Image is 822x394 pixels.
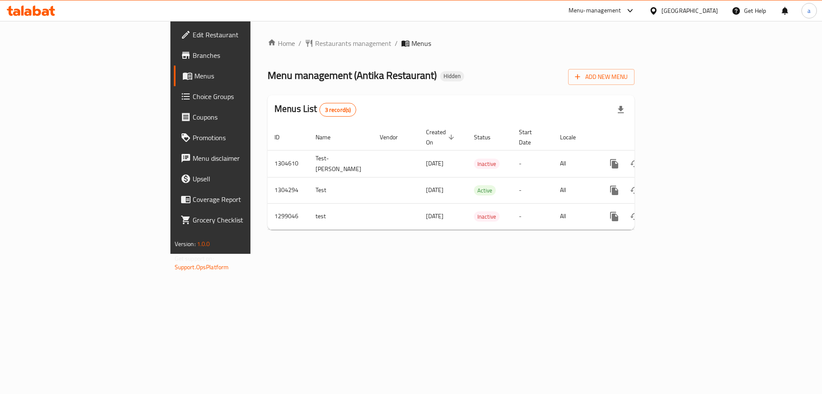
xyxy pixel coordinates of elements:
td: Test [309,177,373,203]
a: Upsell [174,168,308,189]
td: - [512,150,553,177]
span: Add New Menu [575,72,628,82]
span: Locale [560,132,587,142]
div: Inactive [474,159,500,169]
span: Name [316,132,342,142]
button: more [604,180,625,201]
td: test [309,203,373,229]
span: Status [474,132,502,142]
div: [GEOGRAPHIC_DATA] [661,6,718,15]
a: Branches [174,45,308,66]
li: / [395,38,398,48]
a: Grocery Checklist [174,210,308,230]
span: Start Date [519,127,543,147]
td: - [512,177,553,203]
div: Menu-management [569,6,621,16]
span: 3 record(s) [320,106,356,114]
span: Branches [193,50,301,60]
a: Menus [174,66,308,86]
span: Vendor [380,132,409,142]
div: Inactive [474,211,500,222]
span: ID [274,132,291,142]
span: Menus [411,38,431,48]
button: Add New Menu [568,69,634,85]
span: Get support on: [175,253,214,264]
span: Created On [426,127,457,147]
div: Hidden [440,71,464,81]
span: Upsell [193,174,301,184]
a: Coupons [174,107,308,127]
span: Inactive [474,159,500,169]
td: All [553,150,597,177]
a: Choice Groups [174,86,308,107]
span: Promotions [193,132,301,143]
span: 1.0.0 [197,238,210,250]
button: Change Status [625,180,645,201]
th: Actions [597,124,693,150]
td: All [553,177,597,203]
button: more [604,206,625,227]
span: [DATE] [426,211,444,222]
span: Edit Restaurant [193,30,301,40]
span: Choice Groups [193,91,301,102]
a: Support.OpsPlatform [175,262,229,273]
span: Menu disclaimer [193,153,301,163]
span: a [807,6,810,15]
a: Menu disclaimer [174,148,308,168]
span: Menu management ( Antika Restaurant ) [268,66,437,85]
td: - [512,203,553,229]
a: Promotions [174,127,308,148]
span: Active [474,186,496,195]
span: Coverage Report [193,194,301,205]
button: Change Status [625,206,645,227]
table: enhanced table [268,124,693,230]
button: more [604,153,625,174]
span: Menus [194,71,301,81]
span: Restaurants management [315,38,391,48]
span: Grocery Checklist [193,215,301,225]
td: Test- [PERSON_NAME] [309,150,373,177]
div: Export file [611,99,631,120]
span: Coupons [193,112,301,122]
nav: breadcrumb [268,38,634,48]
td: All [553,203,597,229]
h2: Menus List [274,102,356,117]
a: Edit Restaurant [174,24,308,45]
span: [DATE] [426,184,444,195]
span: Version: [175,238,196,250]
button: Change Status [625,153,645,174]
a: Coverage Report [174,189,308,210]
a: Restaurants management [305,38,391,48]
span: Inactive [474,212,500,222]
div: Total records count [319,103,357,117]
span: [DATE] [426,158,444,169]
span: Hidden [440,72,464,80]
